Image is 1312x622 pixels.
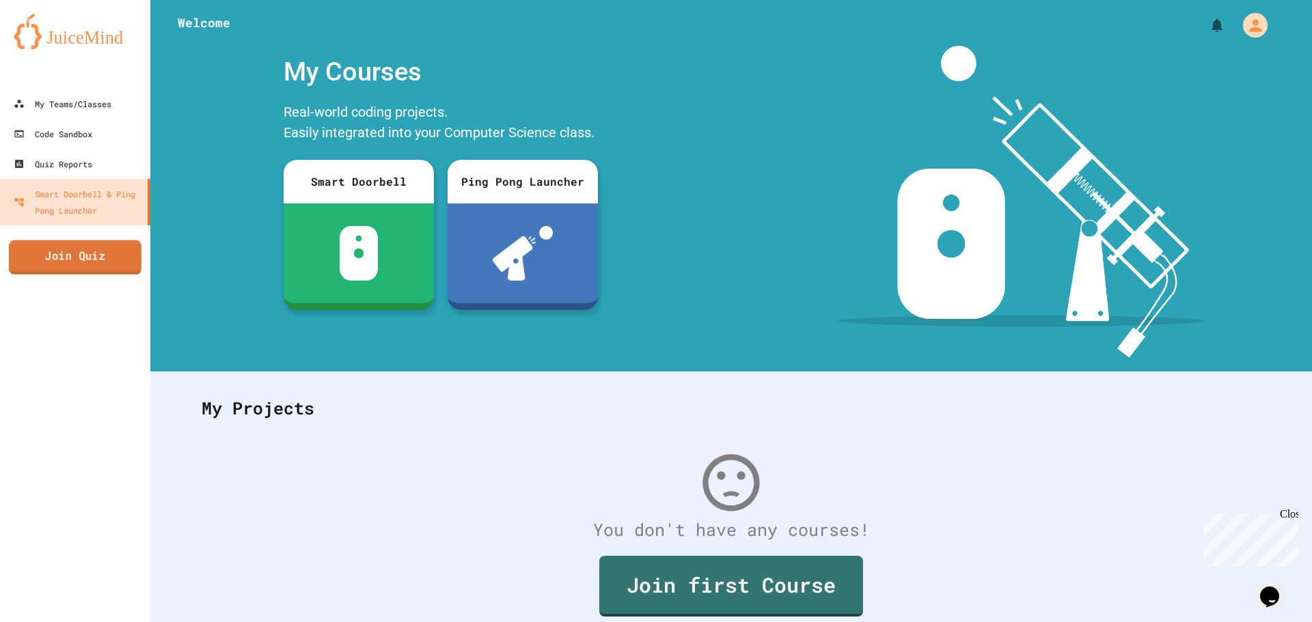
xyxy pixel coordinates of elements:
[188,517,1274,543] div: You don't have any courses!
[188,382,1274,435] div: My Projects
[5,5,94,87] div: Chat with us now!Close
[340,226,379,281] img: sdb-white.svg
[1184,14,1229,37] div: My Notifications
[448,160,598,203] div: Ping Pong Launcher
[14,186,142,218] div: Smart Doorbell & Ping Pong Launcher
[9,240,141,274] a: Join Quiz
[14,14,137,49] img: logo-orange.svg
[838,46,1205,358] img: banner-image-my-projects.png
[277,46,605,98] div: My Courses
[14,126,92,142] div: Code Sandbox
[493,226,553,281] img: ppl-with-ball.png
[284,160,434,203] div: Smart Doorbell
[1229,10,1271,41] div: My Account
[599,556,863,617] a: Join first Course
[14,96,111,112] div: My Teams/Classes
[1255,567,1298,608] iframe: chat widget
[1199,508,1298,566] iframe: chat widget
[277,98,605,150] div: Real-world coding projects. Easily integrated into your Computer Science class.
[14,156,92,172] div: Quiz Reports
